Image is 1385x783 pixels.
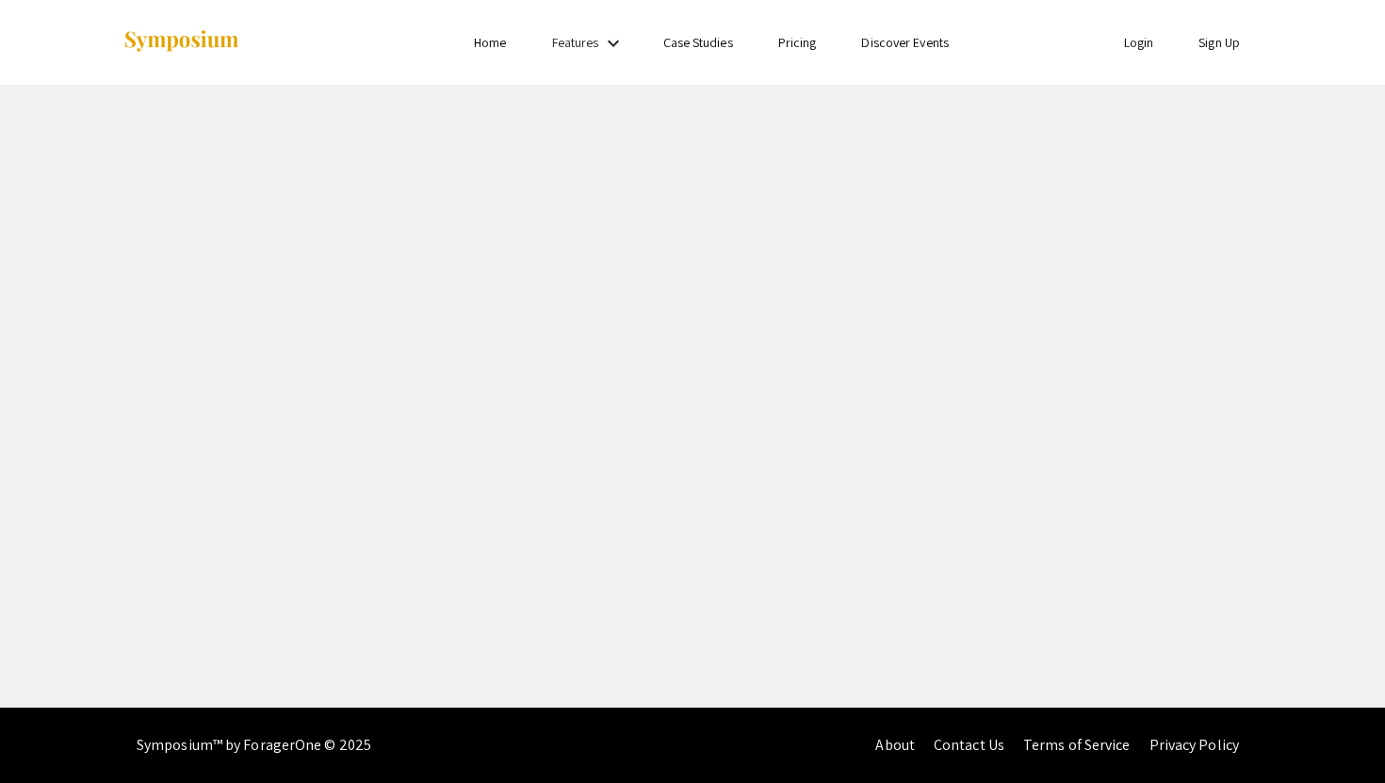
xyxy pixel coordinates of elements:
a: Home [474,34,506,51]
a: Case Studies [663,34,733,51]
a: Features [552,34,599,51]
a: Login [1124,34,1154,51]
a: Sign Up [1198,34,1240,51]
a: About [875,735,915,755]
a: Contact Us [934,735,1004,755]
a: Discover Events [861,34,949,51]
a: Pricing [778,34,817,51]
img: Symposium by ForagerOne [122,29,240,55]
a: Privacy Policy [1149,735,1239,755]
a: Terms of Service [1023,735,1131,755]
mat-icon: Expand Features list [602,32,625,55]
div: Symposium™ by ForagerOne © 2025 [137,708,371,783]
